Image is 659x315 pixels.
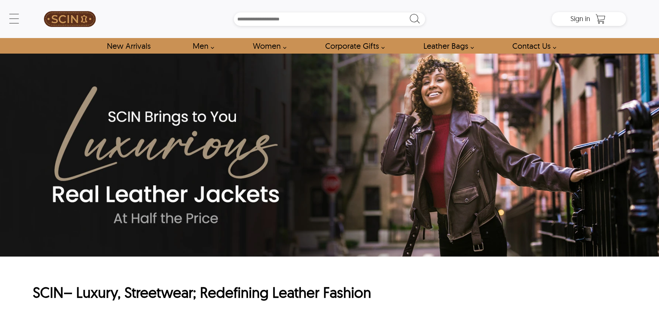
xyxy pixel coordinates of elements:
[44,3,96,35] img: SCIN
[33,283,64,302] a: SCIN
[33,3,107,35] a: SCIN
[33,283,448,302] h1: – Luxury, Streetwear; Redefining Leather Fashion
[99,38,158,54] a: Shop New Arrivals
[185,38,218,54] a: shop men's leather jackets
[594,14,607,24] a: Shopping Cart
[504,38,560,54] a: contact-us
[415,38,478,54] a: Shop Leather Bags
[317,38,388,54] a: Shop Leather Corporate Gifts
[245,38,290,54] a: Shop Women Leather Jackets
[570,14,590,23] span: Sign in
[570,17,590,22] a: Sign in
[616,272,659,305] iframe: chat widget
